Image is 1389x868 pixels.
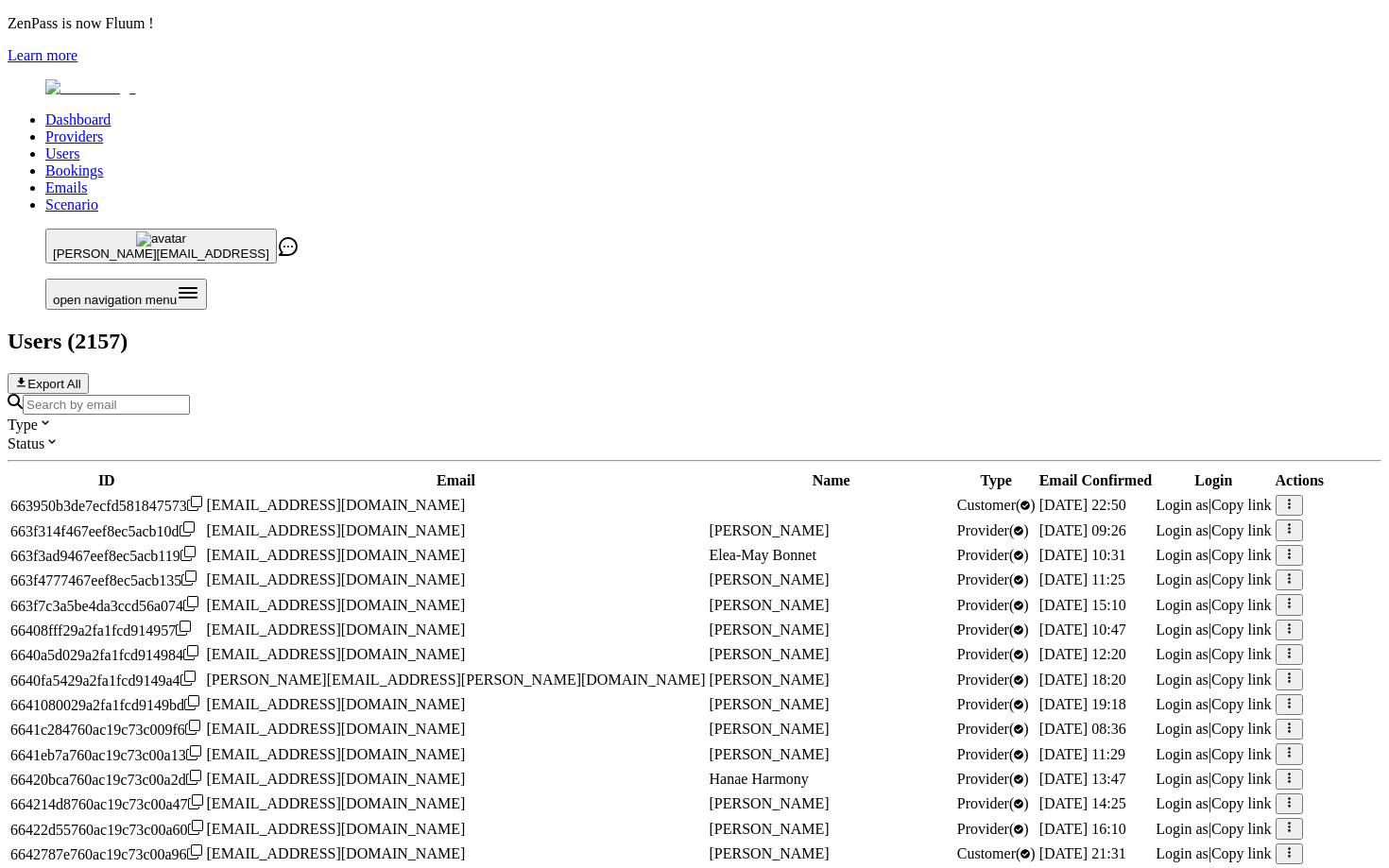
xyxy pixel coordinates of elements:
span: Copy link [1211,621,1272,638]
span: Login as [1156,547,1209,563]
th: Type [956,471,1037,490]
a: Learn more [8,47,77,63]
div: | [1156,721,1271,738]
div: Click to copy [10,720,203,739]
span: Copy link [1211,795,1272,811]
img: avatar [136,231,186,247]
span: [EMAIL_ADDRESS][DOMAIN_NAME] [207,746,466,762]
span: [PERSON_NAME] [710,672,830,688]
span: Login as [1156,571,1209,587]
div: | [1156,547,1271,564]
span: Copy link [1211,771,1272,787]
button: Export All [8,373,89,394]
span: [DATE] 18:20 [1039,672,1126,688]
div: Click to copy [10,596,203,615]
div: | [1156,672,1271,689]
span: [EMAIL_ADDRESS][DOMAIN_NAME] [207,771,466,787]
div: Click to copy [10,645,203,664]
span: Copy link [1211,696,1272,712]
span: [DATE] 14:25 [1039,795,1126,811]
button: avatar[PERSON_NAME][EMAIL_ADDRESS] [45,229,277,264]
span: validated [957,696,1029,712]
span: [PERSON_NAME][EMAIL_ADDRESS] [53,247,269,261]
span: Login as [1156,522,1209,538]
span: [PERSON_NAME][EMAIL_ADDRESS][PERSON_NAME][DOMAIN_NAME] [207,672,706,688]
span: Login as [1156,497,1209,513]
img: Fluum Logo [45,79,136,96]
span: [EMAIL_ADDRESS][DOMAIN_NAME] [207,646,466,662]
div: | [1156,746,1271,763]
div: | [1156,497,1271,514]
span: Copy link [1211,672,1272,688]
span: [EMAIL_ADDRESS][DOMAIN_NAME] [207,597,466,613]
span: Copy link [1211,646,1272,662]
div: | [1156,795,1271,812]
div: Click to copy [10,621,203,639]
span: validated [957,571,1029,587]
span: [EMAIL_ADDRESS][DOMAIN_NAME] [207,547,466,563]
span: validated [957,672,1029,688]
span: [PERSON_NAME] [710,522,830,538]
span: Copy link [1211,522,1272,538]
span: validated [957,746,1029,762]
span: open navigation menu [53,293,177,307]
span: validated [957,497,1036,513]
span: [EMAIL_ADDRESS][DOMAIN_NAME] [207,821,466,837]
span: validated [957,821,1029,837]
span: [DATE] 21:31 [1039,845,1126,861]
span: validated [957,646,1029,662]
span: [PERSON_NAME] [710,597,830,613]
div: | [1156,646,1271,663]
span: Login as [1156,821,1209,837]
span: validated [957,597,1029,613]
span: validated [957,771,1029,787]
span: Login as [1156,672,1209,688]
span: Login as [1156,771,1209,787]
span: Copy link [1211,821,1272,837]
span: [DATE] 15:10 [1039,597,1126,613]
div: | [1156,621,1271,638]
div: | [1156,821,1271,838]
button: Open menu [45,279,207,310]
div: | [1156,845,1271,862]
th: Email Confirmed [1038,471,1154,490]
span: [DATE] 12:20 [1039,646,1126,662]
div: Click to copy [10,570,203,589]
span: Login as [1156,746,1209,762]
span: [DATE] 11:29 [1039,746,1125,762]
a: Providers [45,128,103,145]
div: Type [8,415,1381,434]
span: [PERSON_NAME] [710,646,830,662]
span: Login as [1156,845,1209,861]
th: ID [9,471,204,490]
span: [DATE] 16:10 [1039,821,1126,837]
span: validated [957,721,1029,737]
span: [DATE] 09:26 [1039,522,1126,538]
div: Click to copy [10,496,203,515]
span: Copy link [1211,721,1272,737]
span: Copy link [1211,547,1272,563]
span: [PERSON_NAME] [710,746,830,762]
span: Copy link [1211,597,1272,613]
a: Dashboard [45,111,111,128]
span: [EMAIL_ADDRESS][DOMAIN_NAME] [207,522,466,538]
span: validated [957,522,1029,538]
span: Copy link [1211,845,1272,861]
span: Login as [1156,621,1209,638]
th: Name [709,471,954,490]
span: [EMAIL_ADDRESS][DOMAIN_NAME] [207,497,466,513]
span: Login as [1156,646,1209,662]
div: Click to copy [10,745,203,764]
div: Click to copy [10,820,203,839]
span: [EMAIL_ADDRESS][DOMAIN_NAME] [207,696,466,712]
span: [DATE] 13:47 [1039,771,1126,787]
span: Login as [1156,721,1209,737]
span: [EMAIL_ADDRESS][DOMAIN_NAME] [207,571,466,587]
span: validated [957,795,1029,811]
div: Click to copy [10,695,203,714]
span: [EMAIL_ADDRESS][DOMAIN_NAME] [207,621,466,638]
h2: Users ( 2157 ) [8,329,1381,354]
span: Login as [1156,795,1209,811]
span: [DATE] 08:36 [1039,721,1126,737]
span: [EMAIL_ADDRESS][DOMAIN_NAME] [207,845,466,861]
